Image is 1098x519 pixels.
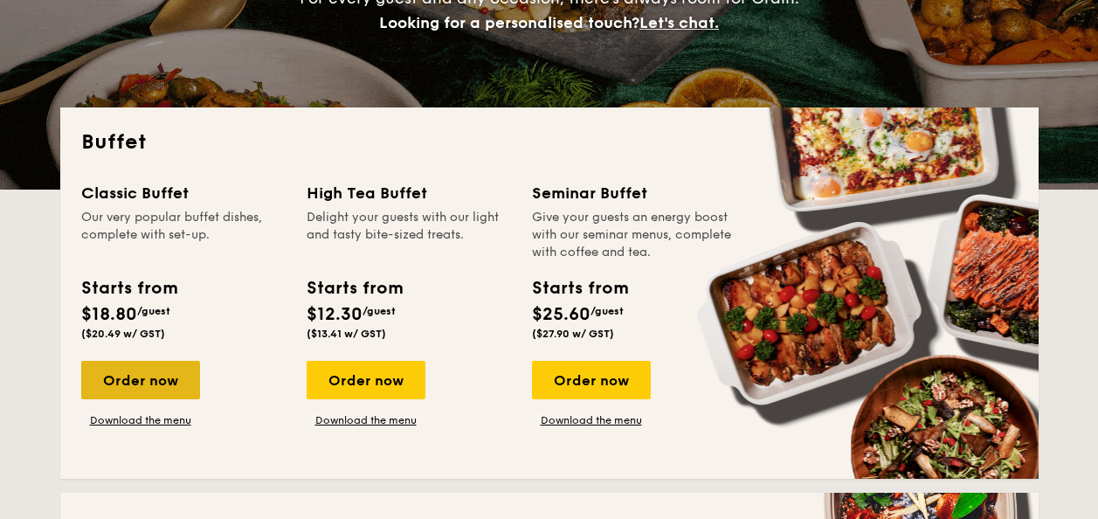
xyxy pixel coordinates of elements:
[590,305,624,317] span: /guest
[307,304,363,325] span: $12.30
[363,305,396,317] span: /guest
[81,328,165,340] span: ($20.49 w/ GST)
[532,181,736,205] div: Seminar Buffet
[81,361,200,399] div: Order now
[81,128,1018,156] h2: Buffet
[307,361,425,399] div: Order now
[532,328,614,340] span: ($27.90 w/ GST)
[81,275,176,301] div: Starts from
[307,275,402,301] div: Starts from
[639,13,719,32] span: Let's chat.
[532,275,627,301] div: Starts from
[81,181,286,205] div: Classic Buffet
[532,304,590,325] span: $25.60
[307,181,511,205] div: High Tea Buffet
[81,209,286,261] div: Our very popular buffet dishes, complete with set-up.
[81,304,137,325] span: $18.80
[307,209,511,261] div: Delight your guests with our light and tasty bite-sized treats.
[307,413,425,427] a: Download the menu
[379,13,639,32] span: Looking for a personalised touch?
[137,305,170,317] span: /guest
[307,328,386,340] span: ($13.41 w/ GST)
[532,209,736,261] div: Give your guests an energy boost with our seminar menus, complete with coffee and tea.
[81,413,200,427] a: Download the menu
[532,413,651,427] a: Download the menu
[532,361,651,399] div: Order now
